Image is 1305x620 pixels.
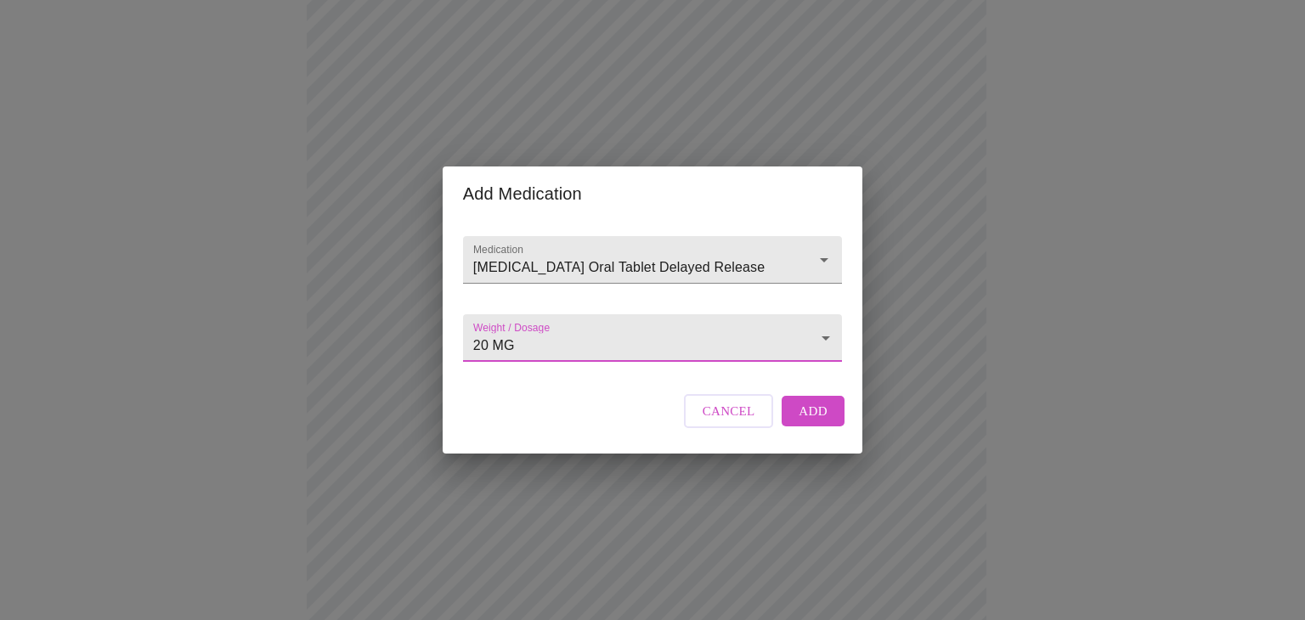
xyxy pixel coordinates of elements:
button: Cancel [684,394,774,428]
h2: Add Medication [463,180,842,207]
span: Cancel [703,400,755,422]
div: 20 MG [463,314,842,362]
button: Add [782,396,845,426]
button: Open [812,248,836,272]
span: Add [799,400,828,422]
